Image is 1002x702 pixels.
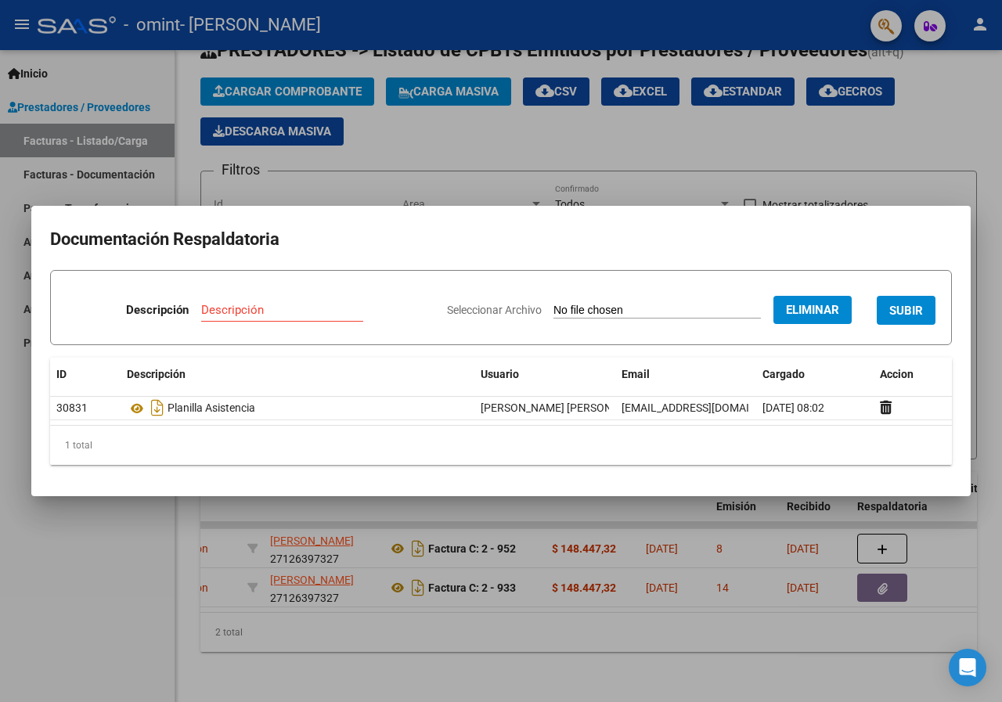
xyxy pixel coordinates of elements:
span: Seleccionar Archivo [447,304,542,316]
span: Accion [880,368,914,380]
span: [DATE] 08:02 [762,401,824,414]
span: Usuario [481,368,519,380]
p: Descripción [126,301,189,319]
span: Descripción [127,368,186,380]
div: Planilla Asistencia [127,395,468,420]
span: [EMAIL_ADDRESS][DOMAIN_NAME] [622,401,795,414]
div: Open Intercom Messenger [949,649,986,686]
datatable-header-cell: Usuario [474,358,615,391]
span: 30831 [56,401,88,414]
datatable-header-cell: Accion [874,358,952,391]
i: Descargar documento [147,395,168,420]
span: Cargado [762,368,805,380]
h2: Documentación Respaldatoria [50,225,952,254]
datatable-header-cell: Email [615,358,756,391]
button: SUBIR [877,296,935,325]
span: ID [56,368,67,380]
span: Eliminar [786,303,839,317]
div: 1 total [50,426,952,465]
span: [PERSON_NAME] [PERSON_NAME] [481,401,651,414]
button: Eliminar [773,296,852,324]
datatable-header-cell: Descripción [121,358,474,391]
span: Email [622,368,650,380]
span: SUBIR [889,304,923,318]
datatable-header-cell: Cargado [756,358,874,391]
datatable-header-cell: ID [50,358,121,391]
